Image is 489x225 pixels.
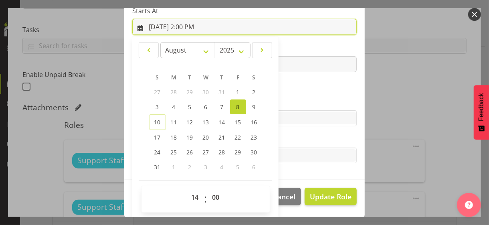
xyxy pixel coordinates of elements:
[187,148,193,156] span: 26
[214,114,230,130] a: 14
[171,118,177,126] span: 11
[182,99,198,114] a: 5
[203,88,209,96] span: 30
[220,103,224,111] span: 7
[188,163,192,171] span: 2
[474,85,489,140] button: Feedback - Show survey
[236,163,240,171] span: 5
[235,134,241,141] span: 22
[149,99,166,114] a: 3
[203,118,209,126] span: 13
[236,103,240,111] span: 8
[465,201,473,209] img: help-xxl-2.png
[198,145,214,160] a: 27
[478,93,485,121] span: Feedback
[219,118,225,126] span: 14
[149,130,166,145] a: 17
[204,189,207,209] span: :
[251,118,257,126] span: 16
[171,88,177,96] span: 28
[214,145,230,160] a: 28
[253,73,256,81] span: S
[305,188,357,205] button: Update Role
[187,118,193,126] span: 12
[203,148,209,156] span: 27
[132,19,357,35] input: Click to select...
[166,145,182,160] a: 25
[198,130,214,145] a: 20
[166,99,182,114] a: 4
[204,163,208,171] span: 3
[198,99,214,114] a: 6
[230,130,246,145] a: 22
[214,130,230,145] a: 21
[236,73,239,81] span: F
[246,145,262,160] a: 30
[246,114,262,130] a: 16
[246,85,262,99] a: 2
[236,88,240,96] span: 1
[182,130,198,145] a: 19
[230,99,246,114] a: 8
[182,145,198,160] a: 26
[171,148,177,156] span: 25
[171,73,176,81] span: M
[132,6,357,16] label: Starts At
[171,134,177,141] span: 18
[166,114,182,130] a: 11
[230,85,246,99] a: 1
[188,103,192,111] span: 5
[156,103,159,111] span: 3
[235,118,241,126] span: 15
[235,148,241,156] span: 29
[154,134,161,141] span: 17
[187,134,193,141] span: 19
[251,148,257,156] span: 30
[149,160,166,174] a: 31
[220,163,224,171] span: 4
[182,114,198,130] a: 12
[219,88,225,96] span: 31
[154,163,161,171] span: 31
[204,103,208,111] span: 6
[149,145,166,160] a: 24
[219,134,225,141] span: 21
[154,148,161,156] span: 24
[172,103,176,111] span: 4
[253,88,256,96] span: 2
[149,114,166,130] a: 10
[246,130,262,145] a: 23
[230,145,246,160] a: 29
[156,73,159,81] span: S
[220,73,224,81] span: T
[154,118,161,126] span: 10
[166,130,182,145] a: 18
[214,99,230,114] a: 7
[172,163,176,171] span: 1
[198,114,214,130] a: 13
[268,188,301,205] button: Cancel
[230,114,246,130] a: 15
[253,103,256,111] span: 9
[310,191,352,202] span: Update Role
[154,88,161,96] span: 27
[246,99,262,114] a: 9
[203,73,208,81] span: W
[253,163,256,171] span: 6
[219,148,225,156] span: 28
[273,191,296,202] span: Cancel
[251,134,257,141] span: 23
[203,134,209,141] span: 20
[188,73,192,81] span: T
[187,88,193,96] span: 29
